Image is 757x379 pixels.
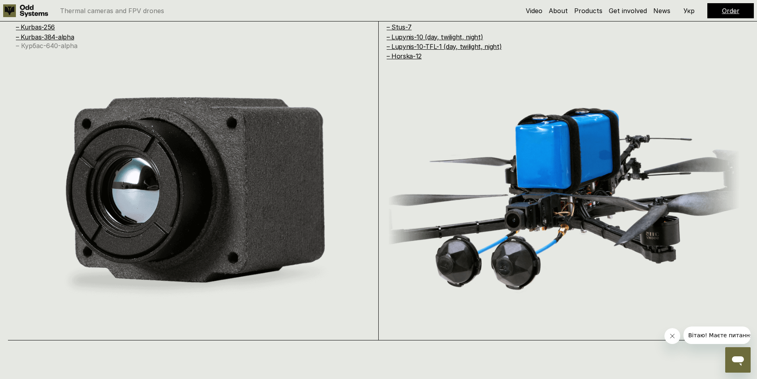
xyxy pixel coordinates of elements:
a: – Курбас-640-alpha [16,42,77,50]
span: Вітаю! Маєте питання? [5,6,73,12]
a: Products [574,7,602,15]
p: Thermal cameras and FPV drones [60,8,164,14]
a: – Lupynis-10-TFL-1 (day, twilight, night) [387,43,502,51]
a: About [549,7,568,15]
iframe: Message from company [683,327,751,344]
a: – Stus-7 [387,23,412,31]
a: – Horska-12 [387,52,422,60]
iframe: Button to launch messaging window [725,347,751,373]
iframe: Close message [664,328,680,344]
a: News [653,7,670,15]
a: – Kurbas-384-alpha [16,33,74,41]
a: – Kurbas-256 [16,23,55,31]
a: Get involved [609,7,647,15]
a: – Lupynis-10 (day, twilight, night) [387,33,483,41]
a: Video [526,7,542,15]
a: Order [722,7,740,15]
p: Укр [683,8,695,14]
